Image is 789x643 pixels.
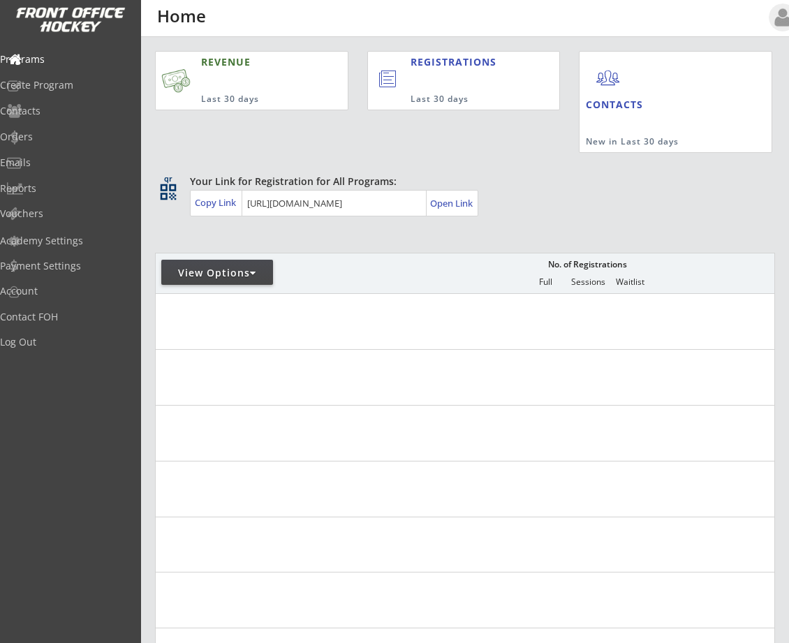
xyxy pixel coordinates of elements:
[411,55,504,69] div: REGISTRATIONS
[201,94,291,105] div: Last 30 days
[609,277,651,287] div: Waitlist
[161,266,273,280] div: View Options
[524,277,566,287] div: Full
[159,175,176,184] div: qr
[586,136,707,148] div: New in Last 30 days
[201,55,291,69] div: REVENUE
[430,198,474,209] div: Open Link
[195,196,239,209] div: Copy Link
[411,94,503,105] div: Last 30 days
[544,260,631,269] div: No. of Registrations
[430,193,474,213] a: Open Link
[567,277,609,287] div: Sessions
[190,175,732,189] div: Your Link for Registration for All Programs:
[158,182,179,202] button: qr_code
[586,98,649,112] div: CONTACTS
